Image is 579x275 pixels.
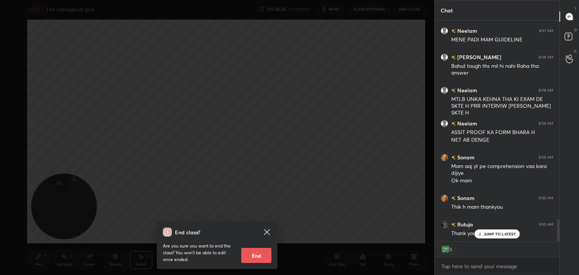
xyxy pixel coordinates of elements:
div: MTLB UNKA KEHNA THA KI EXAM DE SKTE H PRR INTERVIW [PERSON_NAME] SKTE H [451,96,553,117]
img: no-rating-badge.077c3623.svg [451,223,456,227]
div: NET AB DENGE [451,136,553,144]
img: no-rating-badge.077c3623.svg [451,156,456,160]
div: 9:00 AM [539,222,553,227]
div: MENE PADI MAM GUIDELINE [451,36,553,44]
div: 8:59 AM [539,121,553,126]
div: Ok mam [451,177,553,185]
h6: Neelam [456,27,477,35]
img: 3 [441,194,448,202]
h6: Neelam [456,86,477,94]
div: Mam aaj yt pe comprehension vaa kara dijiye [451,163,553,177]
div: grid [435,21,559,242]
h4: End class? [175,228,200,236]
h6: Sonam [456,194,475,202]
img: no-rating-badge.077c3623.svg [451,196,456,200]
img: no-rating-badge.077c3623.svg [451,89,456,93]
button: End [241,248,271,263]
p: JUMP TO LATEST [484,232,516,236]
div: 8:58 AM [539,88,553,93]
img: default.png [441,27,448,35]
div: Thank you ma'am [451,230,553,237]
h6: Neelam [456,119,477,127]
div: ASSIT PROOF KA FORM BHARA H [451,129,553,136]
div: 8:57 AM [539,29,553,33]
img: default.png [441,120,448,127]
p: T [574,6,577,12]
img: default.png [441,53,448,61]
p: Chat [435,0,459,20]
img: no-rating-badge.077c3623.svg [451,55,456,60]
div: 5 [449,246,452,252]
h6: [PERSON_NAME] [456,53,501,61]
img: no-rating-badge.077c3623.svg [451,122,456,126]
div: 8:58 AM [539,55,553,60]
div: Bahut tough ths mil hi nahi Raha tha answer [451,63,553,77]
h6: Rutuja [456,220,473,228]
img: thank_you.png [442,246,449,253]
div: 9:00 AM [539,196,553,200]
img: 3 [441,154,448,161]
div: Thik h mam thankyou [451,203,553,211]
img: no-rating-badge.077c3623.svg [451,29,456,33]
img: 3 [441,221,448,228]
p: D [574,27,577,33]
img: default.png [441,87,448,94]
p: G [574,48,577,54]
p: Are you sure you want to end the class? You won’t be able to edit once ended. [163,243,235,263]
div: 8:59 AM [539,155,553,160]
h6: Sonam [456,153,475,161]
